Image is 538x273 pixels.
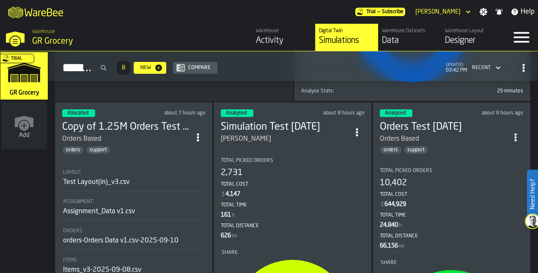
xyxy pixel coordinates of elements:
div: Stat Value [384,201,406,208]
span: h [232,212,235,218]
div: Test Layout(in)_v3.csv [63,177,129,187]
span: Analyse Stats: [301,88,334,94]
span: orders [380,147,401,153]
div: Orders Based [380,134,419,144]
div: Updated: 9/10/2025, 8:12:06 AM Created: 9/9/2025, 2:45:08 PM [310,110,365,116]
div: 2,731 [221,167,243,179]
span: 03:42 PM [446,67,467,73]
span: Trial [11,56,22,61]
div: Stat Value [221,212,231,218]
span: orders [63,147,84,153]
div: stat-Assignment [63,199,205,220]
div: Stat Value [225,191,240,198]
button: button-New [134,62,166,74]
div: Compare [185,65,214,71]
div: Digital Twin [319,28,375,34]
div: Title [380,168,523,174]
h2: button-Simulations [48,51,538,81]
div: stat-Total Picked Orders [221,158,364,241]
span: 8 [122,65,125,71]
h3: Copy of 1.25M Orders Test [DATE] [62,120,190,134]
span: updated: [446,63,467,67]
div: stat-Total Picked Orders [380,168,523,251]
div: Warehouse Datasets [382,28,438,34]
a: link-to-/wh/i/e451d98b-95f6-4604-91ff-c80219f9c36d/designer [441,24,504,51]
a: link-to-/wh/i/e451d98b-95f6-4604-91ff-c80219f9c36d/feed/ [252,24,315,51]
div: Total Cost [221,181,364,187]
div: status-3 2 [380,109,412,117]
span: Orders [63,228,82,234]
div: Title [63,228,205,234]
div: Orders Test 2025-09-10 [380,120,508,134]
div: Title [222,250,363,256]
div: Title [221,158,364,164]
div: Assignment_Data v1.csv [63,206,135,217]
div: stat-Layout [63,170,205,191]
a: link-to-/wh/i/e451d98b-95f6-4604-91ff-c80219f9c36d/simulations [0,52,48,101]
span: Help [521,7,535,17]
div: DropdownMenuValue-4 [472,65,491,71]
span: Total Picked Orders [380,168,432,174]
div: Orders Based [380,134,508,144]
div: Title [63,170,205,175]
div: Orders Based [62,134,102,144]
div: Total Time [221,202,364,208]
span: Allocated [67,111,88,116]
div: Updated: 9/10/2025, 8:27:25 AM Created: 9/10/2025, 8:12:50 AM [151,110,206,116]
div: [PERSON_NAME] [221,134,271,144]
div: Title [301,88,411,94]
span: Assignment [63,199,93,205]
span: support [86,147,110,153]
h3: Simulation Test [DATE] [221,120,349,134]
div: GR Grocery [32,36,184,47]
span: mi [399,243,404,249]
div: New [137,65,154,71]
div: Title [63,199,205,205]
div: Designer [445,35,501,47]
span: h [399,223,402,228]
div: DropdownMenuValue-4 [469,63,502,73]
label: button-toggle-Help [507,7,538,17]
a: link-to-/wh/i/e451d98b-95f6-4604-91ff-c80219f9c36d/simulations [315,24,378,51]
label: Need Help? [528,170,537,218]
div: Total Cost [380,192,523,198]
div: Simulations [319,35,375,47]
div: Title [381,260,522,266]
div: stat-Orders [63,228,205,250]
div: Anatoly [221,134,349,144]
div: Menu Subscription [355,8,405,16]
span: Layout [63,170,81,175]
div: Copy of 1.25M Orders Test 2025-09-10 [62,120,190,134]
div: 29 minutes [414,88,524,94]
span: $ [381,202,384,208]
div: Stat Value [221,232,231,239]
div: Title [63,257,205,263]
div: Simulation Test 2025-09-09 [221,120,349,134]
div: Updated: 9/10/2025, 8:05:37 AM Created: 9/10/2025, 7:21:33 AM [469,110,523,116]
div: 10,402 [380,177,407,189]
span: Trial [366,9,376,15]
div: ButtonLoadMore-Load More-Prev-First-Last [113,61,134,75]
span: Total Picked Orders [221,158,273,164]
div: Total Distance [221,223,364,229]
span: Warehouse [32,29,55,35]
div: Total Time [380,212,523,218]
div: status-3 2 [62,109,95,117]
span: Share [381,260,397,266]
div: DropdownMenuValue-Rahul Kanathala [412,7,472,17]
a: link-to-/wh/new [1,101,47,150]
h3: Orders Test [DATE] [380,120,508,134]
div: Warehouse [256,28,312,34]
label: button-toggle-Menu [505,24,538,51]
span: Subscribe [382,9,403,15]
span: Items [63,257,77,263]
div: orders-Orders Data v1.csv-2025-09-10 [63,236,178,246]
label: button-toggle-Settings [476,8,491,16]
